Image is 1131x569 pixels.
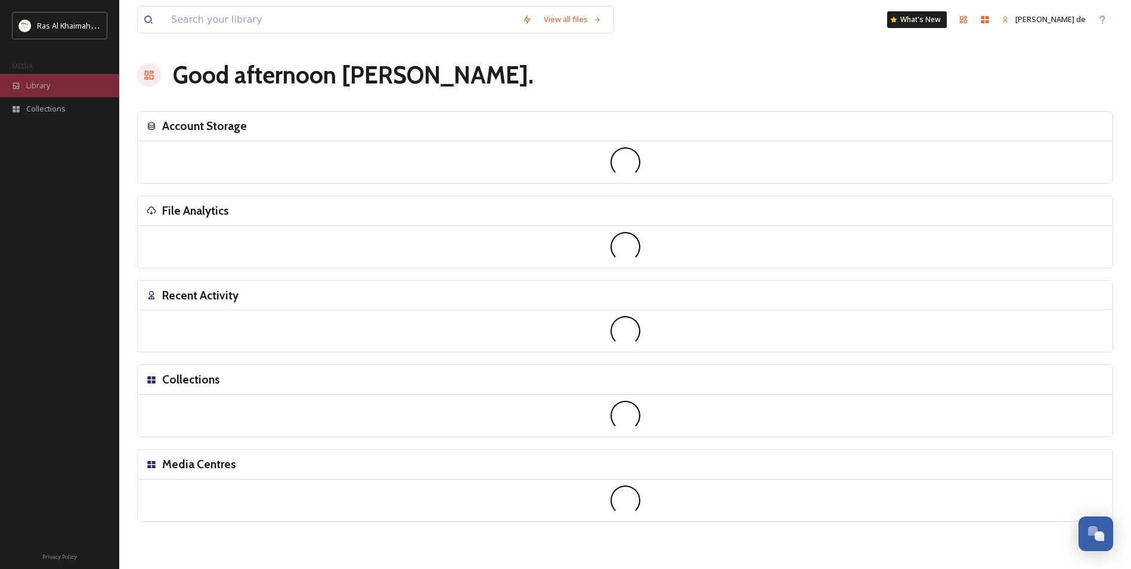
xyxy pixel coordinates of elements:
[173,57,534,93] h1: Good afternoon [PERSON_NAME] .
[887,11,947,28] a: What's New
[162,202,229,219] h3: File Analytics
[1015,14,1086,24] span: [PERSON_NAME] de
[162,287,238,304] h3: Recent Activity
[26,103,66,115] span: Collections
[12,61,33,70] span: MEDIA
[162,117,247,135] h3: Account Storage
[26,80,50,91] span: Library
[1079,517,1113,551] button: Open Chat
[42,549,77,563] a: Privacy Policy
[538,8,608,31] a: View all files
[162,456,236,473] h3: Media Centres
[165,7,516,33] input: Search your library
[996,8,1092,31] a: [PERSON_NAME] de
[42,553,77,561] span: Privacy Policy
[162,371,220,388] h3: Collections
[37,20,206,31] span: Ras Al Khaimah Tourism Development Authority
[19,20,31,32] img: Logo_RAKTDA_RGB-01.png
